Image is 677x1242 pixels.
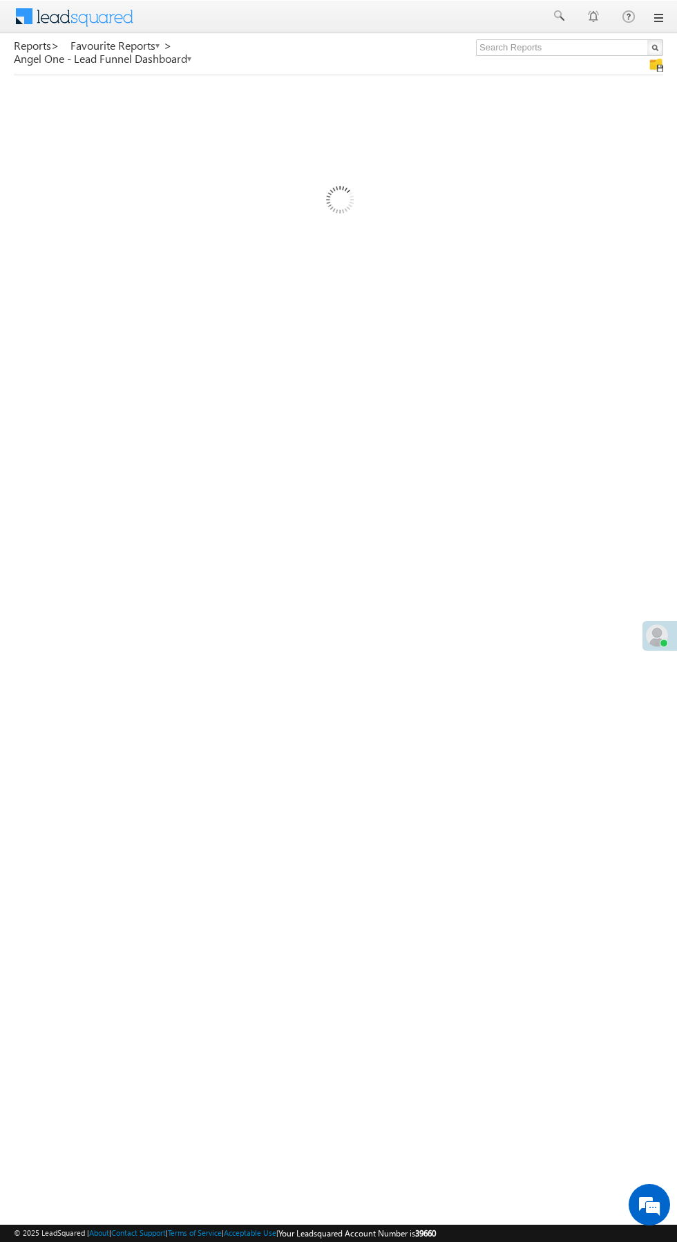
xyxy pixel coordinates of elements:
span: © 2025 LeadSquared | | | | | [14,1227,436,1240]
a: Favourite Reports > [70,39,172,52]
input: Search Reports [476,39,663,56]
span: 39660 [415,1228,436,1239]
a: Angel One - Lead Funnel Dashboard [14,52,193,65]
img: Manage all your saved reports! [649,58,663,72]
span: > [164,37,172,53]
a: Contact Support [111,1228,166,1237]
a: Terms of Service [168,1228,222,1237]
a: Acceptable Use [224,1228,276,1237]
span: Your Leadsquared Account Number is [278,1228,436,1239]
span: > [51,37,59,53]
a: About [89,1228,109,1237]
img: Loading... [267,131,410,274]
a: Reports> [14,39,59,52]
